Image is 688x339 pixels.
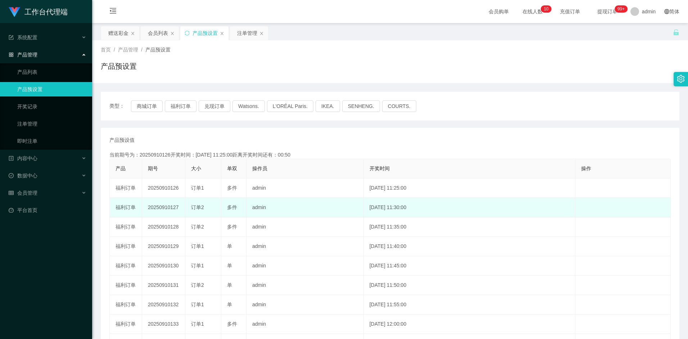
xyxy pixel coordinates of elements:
div: 会员列表 [148,26,168,40]
i: 图标: close [259,31,264,36]
i: 图标: close [220,31,224,36]
i: 图标: menu-fold [101,0,125,23]
h1: 工作台代理端 [24,0,68,23]
img: logo.9652507e.png [9,7,20,17]
td: admin [246,217,364,237]
h1: 产品预设置 [101,61,137,72]
i: 图标: form [9,35,14,40]
span: 产品管理 [118,47,138,53]
div: 赠送彩金 [108,26,128,40]
td: 20250910132 [142,295,185,315]
td: 20250910126 [142,178,185,198]
button: 兑现订单 [199,100,230,112]
span: 在线人数 [519,9,546,14]
i: 图标: sync [185,31,190,36]
td: admin [246,198,364,217]
a: 即时注单 [17,134,86,148]
span: 大小 [191,166,201,171]
a: 产品预设置 [17,82,86,96]
sup: 1144 [615,5,628,13]
a: 开奖记录 [17,99,86,114]
td: [DATE] 11:50:00 [364,276,575,295]
sup: 10 [541,5,551,13]
td: 20250910130 [142,256,185,276]
span: 多件 [227,224,237,230]
span: 订单2 [191,224,204,230]
i: 图标: global [664,9,669,14]
td: [DATE] 11:40:00 [364,237,575,256]
td: 20250910133 [142,315,185,334]
td: 福利订单 [110,315,142,334]
span: 订单2 [191,204,204,210]
td: 福利订单 [110,217,142,237]
a: 图标: dashboard平台首页 [9,203,86,217]
i: 图标: close [170,31,175,36]
span: 单 [227,263,232,268]
td: admin [246,178,364,198]
span: 订单1 [191,321,204,327]
td: admin [246,295,364,315]
i: 图标: check-circle-o [9,173,14,178]
td: 福利订单 [110,178,142,198]
span: 订单1 [191,243,204,249]
span: / [141,47,142,53]
td: 20250910127 [142,198,185,217]
i: 图标: appstore-o [9,52,14,57]
td: 20250910131 [142,276,185,295]
td: 福利订单 [110,198,142,217]
button: Watsons. [232,100,265,112]
td: [DATE] 11:25:00 [364,178,575,198]
td: 福利订单 [110,295,142,315]
button: IKEA. [316,100,340,112]
td: [DATE] 12:00:00 [364,315,575,334]
i: 图标: setting [677,75,685,83]
span: 充值订单 [556,9,584,14]
td: 福利订单 [110,276,142,295]
button: COURTS. [382,100,416,112]
span: 开奖时间 [370,166,390,171]
p: 0 [546,5,549,13]
span: 单 [227,302,232,307]
span: 操作员 [252,166,267,171]
td: 20250910128 [142,217,185,237]
td: [DATE] 11:35:00 [364,217,575,237]
td: admin [246,315,364,334]
i: 图标: profile [9,156,14,161]
span: 产品管理 [9,52,37,58]
td: 福利订单 [110,237,142,256]
td: [DATE] 11:55:00 [364,295,575,315]
span: 数据中心 [9,173,37,178]
span: 产品预设值 [109,136,135,144]
span: 操作 [581,166,591,171]
a: 产品列表 [17,65,86,79]
i: 图标: close [131,31,135,36]
span: 多件 [227,321,237,327]
i: 图标: unlock [673,29,679,36]
span: / [114,47,115,53]
td: admin [246,237,364,256]
span: 类型： [109,100,131,112]
p: 1 [544,5,546,13]
span: 订单1 [191,185,204,191]
button: L'ORÉAL Paris. [267,100,313,112]
div: 注单管理 [237,26,257,40]
td: 福利订单 [110,256,142,276]
div: 产品预设置 [193,26,218,40]
span: 会员管理 [9,190,37,196]
span: 产品 [116,166,126,171]
span: 多件 [227,185,237,191]
span: 单 [227,282,232,288]
td: [DATE] 11:45:00 [364,256,575,276]
span: 订单1 [191,263,204,268]
span: 期号 [148,166,158,171]
span: 内容中心 [9,155,37,161]
span: 产品预设置 [145,47,171,53]
td: 20250910129 [142,237,185,256]
span: 订单1 [191,302,204,307]
div: 当前期号为：20250910126开奖时间：[DATE] 11:25:00距离开奖时间还有：00:50 [109,151,671,159]
td: admin [246,256,364,276]
span: 多件 [227,204,237,210]
i: 图标: table [9,190,14,195]
button: 福利订单 [165,100,196,112]
span: 提现订单 [594,9,621,14]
